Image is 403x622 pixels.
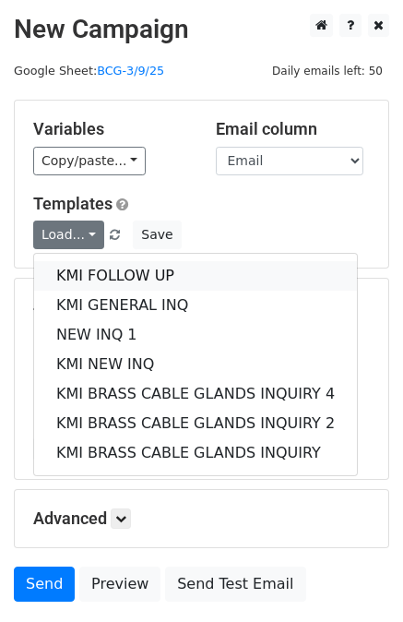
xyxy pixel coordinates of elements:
[34,291,357,320] a: KMI GENERAL INQ
[266,64,389,78] a: Daily emails left: 50
[79,567,160,602] a: Preview
[34,261,357,291] a: KMI FOLLOW UP
[34,320,357,350] a: NEW INQ 1
[266,61,389,81] span: Daily emails left: 50
[14,64,164,78] small: Google Sheet:
[216,119,371,139] h5: Email column
[97,64,164,78] a: BCG-3/9/25
[34,379,357,409] a: KMI BRASS CABLE GLANDS INQUIRY 4
[33,194,113,213] a: Templates
[34,438,357,468] a: KMI BRASS CABLE GLANDS INQUIRY
[33,508,370,529] h5: Advanced
[33,119,188,139] h5: Variables
[133,221,181,249] button: Save
[33,221,104,249] a: Load...
[34,350,357,379] a: KMI NEW INQ
[165,567,305,602] a: Send Test Email
[34,409,357,438] a: KMI BRASS CABLE GLANDS INQUIRY 2
[14,14,389,45] h2: New Campaign
[33,147,146,175] a: Copy/paste...
[311,533,403,622] iframe: Chat Widget
[14,567,75,602] a: Send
